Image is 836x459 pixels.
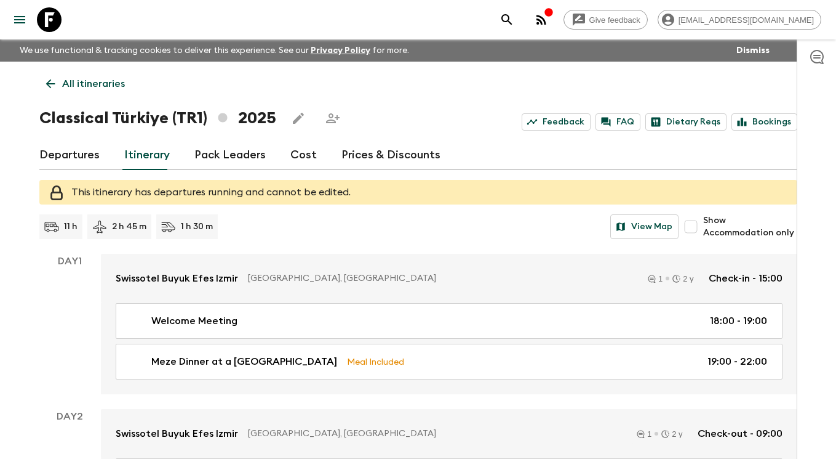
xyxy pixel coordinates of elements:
button: menu [7,7,32,32]
a: Itinerary [124,140,170,170]
p: Swissotel Buyuk Efes Izmir [116,426,238,441]
button: View Map [610,214,679,239]
p: Day 2 [39,409,101,424]
p: 11 h [64,221,78,233]
a: Swissotel Buyuk Efes Izmir[GEOGRAPHIC_DATA], [GEOGRAPHIC_DATA]12 yCheck-out - 09:00 [101,409,797,458]
p: 18:00 - 19:00 [710,314,767,328]
a: Privacy Policy [311,46,370,55]
a: Feedback [522,113,591,131]
span: Show Accommodation only [703,214,797,239]
p: We use functional & tracking cookies to deliver this experience. See our for more. [15,39,414,62]
a: Prices & Discounts [341,140,440,170]
p: [GEOGRAPHIC_DATA], [GEOGRAPHIC_DATA] [248,272,633,285]
button: search adventures [495,7,519,32]
a: All itineraries [39,71,132,96]
div: [EMAIL_ADDRESS][DOMAIN_NAME] [658,10,821,30]
div: 1 [648,275,663,283]
p: Check-in - 15:00 [709,271,782,286]
a: Welcome Meeting18:00 - 19:00 [116,303,782,339]
div: 2 y [661,430,682,438]
a: FAQ [595,113,640,131]
a: Swissotel Buyuk Efes Izmir[GEOGRAPHIC_DATA], [GEOGRAPHIC_DATA]12 yCheck-in - 15:00 [101,254,797,303]
span: This itinerary has departures running and cannot be edited. [71,187,351,197]
a: Meze Dinner at a [GEOGRAPHIC_DATA]Meal Included19:00 - 22:00 [116,344,782,380]
p: Day 1 [39,254,101,269]
div: 2 y [672,275,693,283]
p: 2 h 45 m [112,221,146,233]
div: 1 [637,430,651,438]
p: Meal Included [347,355,404,368]
span: [EMAIL_ADDRESS][DOMAIN_NAME] [672,15,821,25]
p: Meze Dinner at a [GEOGRAPHIC_DATA] [151,354,337,369]
span: Share this itinerary [320,106,345,131]
p: Swissotel Buyuk Efes Izmir [116,271,238,286]
a: Dietary Reqs [645,113,727,131]
p: All itineraries [62,76,125,91]
button: Edit this itinerary [286,106,311,131]
a: Give feedback [563,10,648,30]
p: 19:00 - 22:00 [707,354,767,369]
a: Departures [39,140,100,170]
h1: Classical Türkiye (TR1) 2025 [39,106,276,131]
a: Cost [290,140,317,170]
button: Dismiss [733,42,773,59]
a: Bookings [731,113,797,131]
a: Pack Leaders [194,140,266,170]
p: Welcome Meeting [151,314,237,328]
p: [GEOGRAPHIC_DATA], [GEOGRAPHIC_DATA] [248,428,622,440]
p: Check-out - 09:00 [698,426,782,441]
span: Give feedback [583,15,647,25]
p: 1 h 30 m [181,221,213,233]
